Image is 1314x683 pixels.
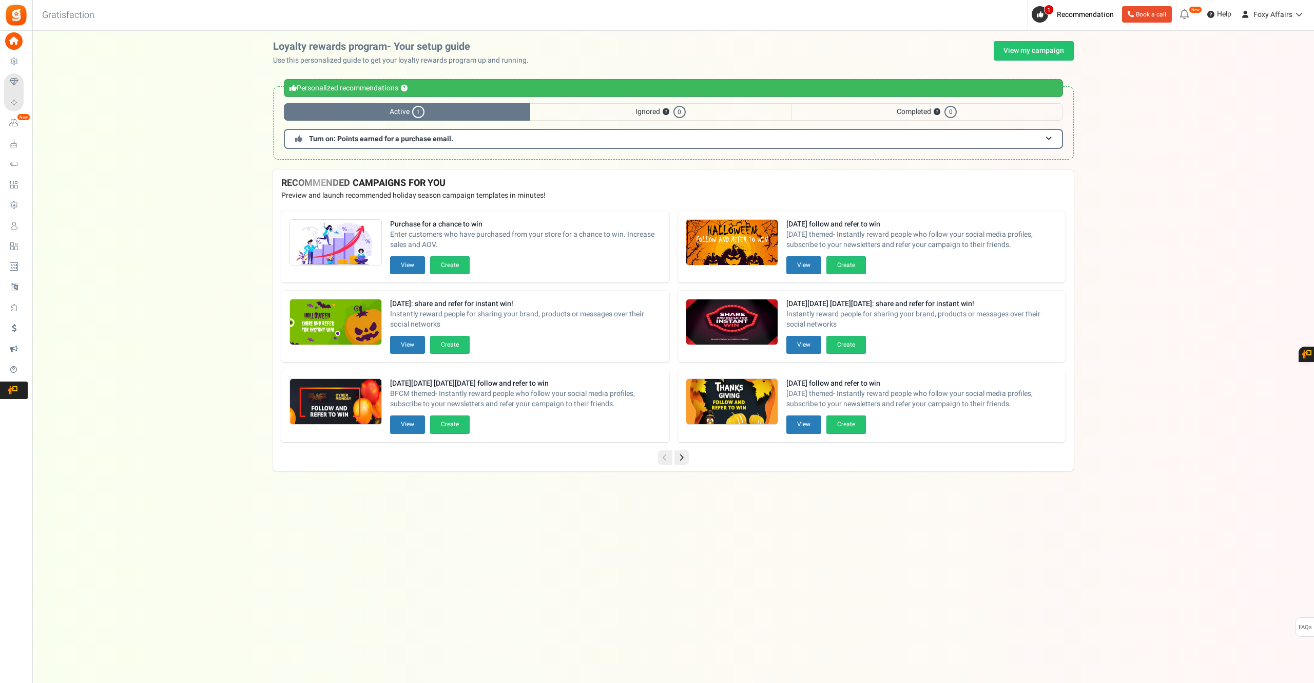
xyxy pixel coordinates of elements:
img: Gratisfaction [5,4,28,27]
a: 1 Recommendation [1032,6,1118,23]
button: View [390,336,425,354]
button: View [786,256,821,274]
span: 0 [944,106,957,118]
button: Create [430,256,470,274]
span: 0 [673,106,686,118]
p: Preview and launch recommended holiday season campaign templates in minutes! [281,191,1066,201]
button: View [390,415,425,433]
span: Instantly reward people for sharing your brand, products or messages over their social networks [786,309,1057,330]
img: Recommended Campaigns [290,220,381,266]
button: View [390,256,425,274]
img: Recommended Campaigns [290,379,381,425]
span: Turn on: Points earned for a purchase email. [309,134,453,144]
p: Use this personalized guide to get your loyalty rewards program up and running. [273,55,537,66]
a: Book a call [1122,6,1172,23]
span: Recommendation [1057,9,1114,20]
span: Completed [791,103,1062,121]
button: View [786,415,821,433]
span: 1 [412,106,424,118]
button: ? [663,109,669,116]
span: [DATE] themed- Instantly reward people who follow your social media profiles, subscribe to your n... [786,230,1057,250]
em: New [1189,6,1202,13]
strong: Purchase for a chance to win [390,219,661,230]
img: Recommended Campaigns [686,220,778,266]
h2: Loyalty rewards program- Your setup guide [273,41,537,52]
button: Create [430,415,470,433]
strong: [DATE] follow and refer to win [786,378,1057,389]
a: Help [1203,6,1235,23]
button: ? [401,85,408,92]
span: Enter customers who have purchased from your store for a chance to win. Increase sales and AOV. [390,230,661,250]
span: BFCM themed- Instantly reward people who follow your social media profiles, subscribe to your new... [390,389,661,409]
button: ? [934,109,940,116]
a: New [4,115,28,132]
div: Personalized recommendations [284,79,1063,97]
em: New [17,113,30,121]
span: Foxy Affairs [1253,9,1292,20]
span: Help [1214,9,1231,20]
img: Recommended Campaigns [290,299,381,346]
button: View [786,336,821,354]
button: Create [826,336,866,354]
strong: [DATE]: share and refer for instant win! [390,299,661,309]
span: Instantly reward people for sharing your brand, products or messages over their social networks [390,309,661,330]
strong: [DATE][DATE] [DATE][DATE]: share and refer for instant win! [786,299,1057,309]
span: Ignored [530,103,791,121]
a: View my campaign [994,41,1074,61]
strong: [DATE] follow and refer to win [786,219,1057,230]
h4: RECOMMENDED CAMPAIGNS FOR YOU [281,178,1066,188]
img: Recommended Campaigns [686,379,778,425]
button: Create [430,336,470,354]
span: 1 [1044,5,1054,15]
img: Recommended Campaigns [686,299,778,346]
button: Create [826,256,866,274]
span: FAQs [1298,618,1312,637]
h3: Gratisfaction [31,5,106,26]
button: Create [826,415,866,433]
span: [DATE] themed- Instantly reward people who follow your social media profiles, subscribe to your n... [786,389,1057,409]
strong: [DATE][DATE] [DATE][DATE] follow and refer to win [390,378,661,389]
span: Active [284,103,530,121]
